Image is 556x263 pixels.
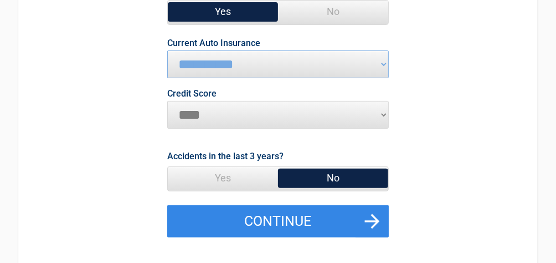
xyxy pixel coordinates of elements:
[168,1,278,23] span: Yes
[167,149,284,164] label: Accidents in the last 3 years?
[168,167,278,189] span: Yes
[167,39,260,48] label: Current Auto Insurance
[278,167,388,189] span: No
[167,89,217,98] label: Credit Score
[278,1,388,23] span: No
[167,205,389,237] button: Continue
